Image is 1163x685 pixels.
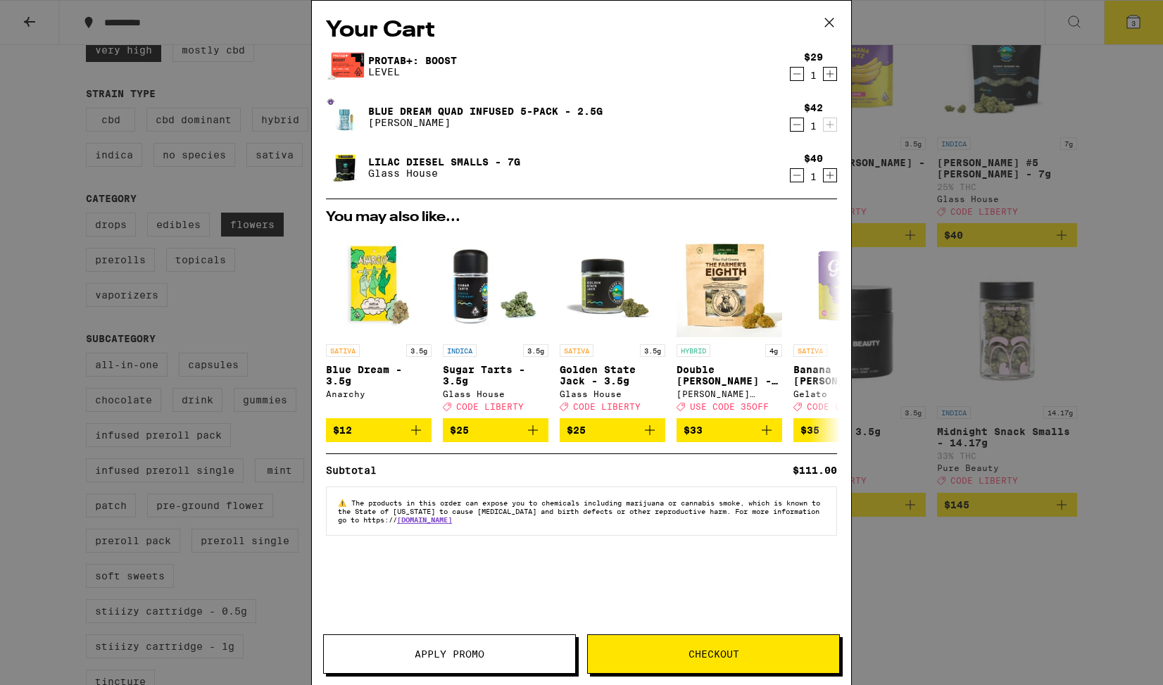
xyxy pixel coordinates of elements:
img: Anarchy - Blue Dream - 3.5g [326,232,432,337]
p: Banana [PERSON_NAME] - 3.5g [793,364,899,387]
span: USE CODE 35OFF [690,402,769,411]
span: $25 [567,425,586,436]
span: $12 [333,425,352,436]
button: Checkout [587,634,840,674]
a: [DOMAIN_NAME] [397,515,452,524]
span: $35 [800,425,819,436]
p: INDICA [443,344,477,357]
a: Open page for Sugar Tarts - 3.5g from Glass House [443,232,548,418]
div: 1 [804,70,823,81]
button: Add to bag [326,418,432,442]
div: Gelato [793,389,899,398]
div: 1 [804,120,823,132]
button: Decrement [790,118,804,132]
button: Increment [823,168,837,182]
h2: You may also like... [326,210,837,225]
span: $33 [684,425,703,436]
img: Glass House - Golden State Jack - 3.5g [560,232,665,337]
p: 3.5g [406,344,432,357]
p: SATIVA [793,344,827,357]
div: Anarchy [326,389,432,398]
p: [PERSON_NAME] [368,117,603,128]
button: Increment [823,67,837,81]
p: Sugar Tarts - 3.5g [443,364,548,387]
p: Golden State Jack - 3.5g [560,364,665,387]
p: Glass House [368,168,520,179]
span: Checkout [689,649,739,659]
span: CODE LIBERTY [573,402,641,411]
div: Glass House [560,389,665,398]
span: Apply Promo [415,649,484,659]
a: Open page for Banana Runtz - 3.5g from Gelato [793,232,899,418]
p: Double [PERSON_NAME] - 4g [677,364,782,387]
span: Hi. Need any help? [8,10,101,21]
button: Increment [823,118,837,132]
div: $42 [804,102,823,113]
div: $111.00 [793,465,837,475]
button: Add to bag [443,418,548,442]
a: Blue Dream Quad Infused 5-Pack - 2.5g [368,106,603,117]
p: HYBRID [677,344,710,357]
span: ⚠️ [338,498,351,507]
span: The products in this order can expose you to chemicals including marijuana or cannabis smoke, whi... [338,498,820,524]
span: CODE LIBERTY [807,402,874,411]
a: Open page for Golden State Jack - 3.5g from Glass House [560,232,665,418]
p: Blue Dream - 3.5g [326,364,432,387]
button: Add to bag [793,418,899,442]
div: Glass House [443,389,548,398]
a: Lilac Diesel Smalls - 7g [368,156,520,168]
a: Protab+: Boost [368,55,457,66]
p: 3.5g [640,344,665,357]
a: Open page for Blue Dream - 3.5g from Anarchy [326,232,432,418]
button: Add to bag [560,418,665,442]
p: SATIVA [560,344,593,357]
button: Decrement [790,67,804,81]
img: Gelato - Banana Runtz - 3.5g [793,232,899,337]
div: Subtotal [326,465,386,475]
p: LEVEL [368,66,457,77]
div: 1 [804,171,823,182]
img: Blue Dream Quad Infused 5-Pack - 2.5g [326,97,365,137]
h2: Your Cart [326,15,837,46]
button: Apply Promo [323,634,576,674]
button: Add to bag [677,418,782,442]
p: 4g [765,344,782,357]
img: Protab+: Boost [326,46,365,86]
a: Open page for Double Runtz - 4g from Lowell Farms [677,232,782,418]
div: $40 [804,153,823,164]
span: $25 [450,425,469,436]
img: Lilac Diesel Smalls - 7g [326,148,365,187]
span: CODE LIBERTY [456,402,524,411]
button: Decrement [790,168,804,182]
p: 3.5g [523,344,548,357]
img: Glass House - Sugar Tarts - 3.5g [443,232,548,337]
div: [PERSON_NAME] Farms [677,389,782,398]
img: Lowell Farms - Double Runtz - 4g [677,232,782,337]
div: $29 [804,51,823,63]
